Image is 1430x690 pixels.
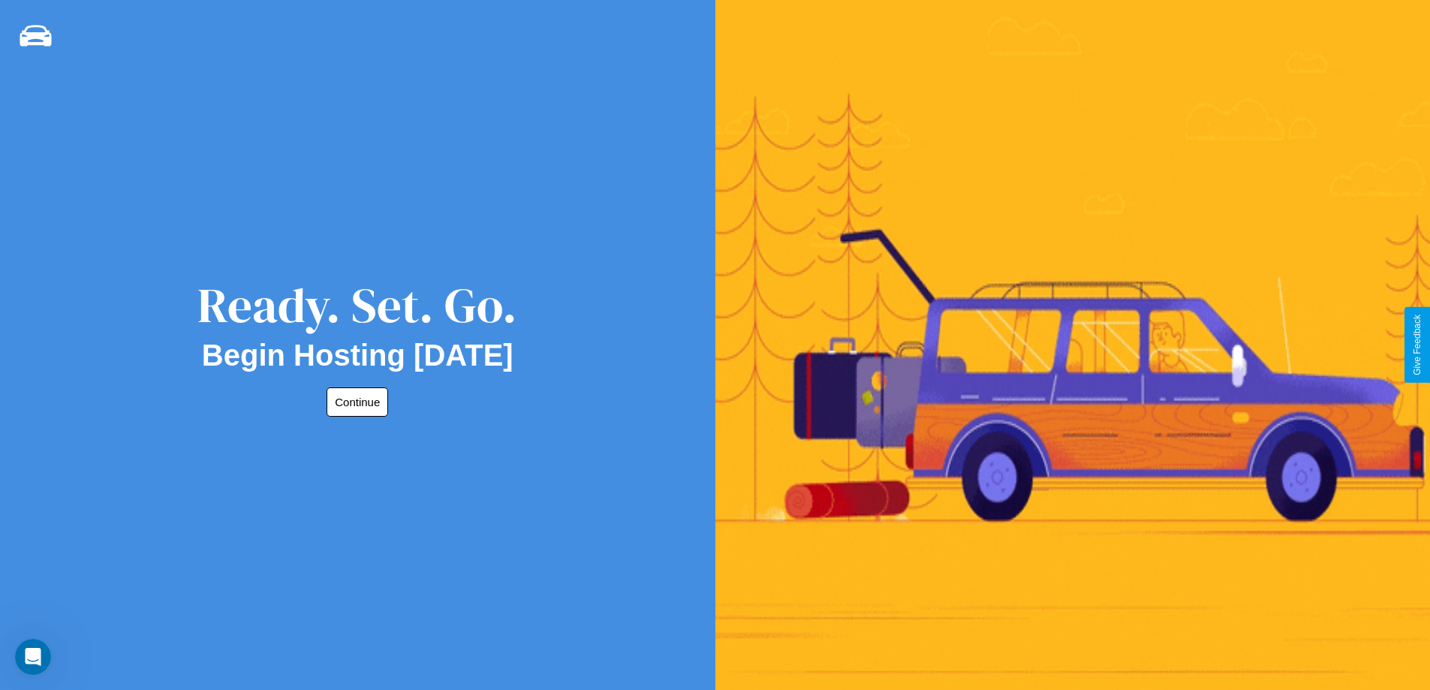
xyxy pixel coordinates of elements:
div: Give Feedback [1412,315,1422,375]
div: Ready. Set. Go. [197,272,517,339]
button: Continue [327,387,388,417]
iframe: Intercom live chat [15,639,51,675]
h2: Begin Hosting [DATE] [202,339,513,372]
